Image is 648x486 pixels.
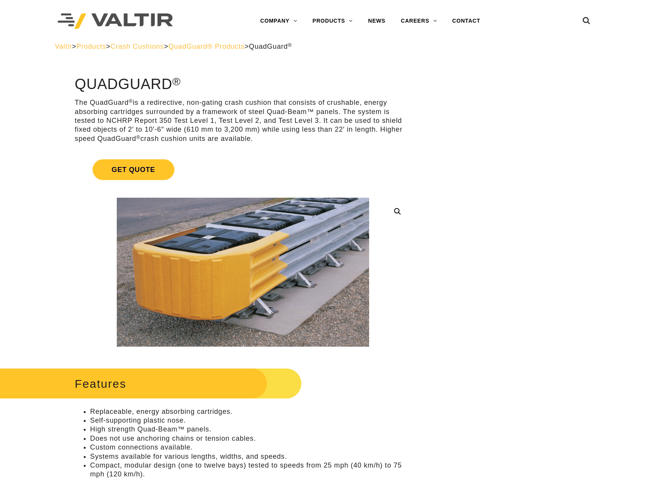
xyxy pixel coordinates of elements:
sup: ® [136,134,141,140]
li: High strength Quad-Beam™ panels. [90,425,411,434]
li: Self-supporting plastic nose. [90,416,411,425]
a: Valtir [55,43,72,50]
span: Get Quote [93,159,174,180]
li: Systems available for various lengths, widths, and speeds. [90,452,411,461]
sup: ® [129,98,133,104]
a: CONTACT [444,13,488,29]
a: NEWS [360,13,393,29]
a: Products [76,43,106,50]
img: Valtir [58,13,173,29]
p: The QuadGuard is a redirective, non-gating crash cushion that consists of crushable, energy absor... [75,98,411,143]
li: Replaceable, energy absorbing cartridges. [90,407,411,416]
span: QuadGuard [249,43,292,50]
li: Custom connections available. [90,443,411,452]
h1: QuadGuard [75,76,411,93]
li: Does not use anchoring chains or tension cables. [90,434,411,443]
li: Compact, modular design (one to twelve bays) tested to speeds from 25 mph (40 km/h) to 75 mph (12... [90,461,411,479]
sup: ® [172,75,181,88]
a: Get Quote [75,150,411,189]
a: PRODUCTS [305,13,361,29]
a: Crash Cushions [111,43,164,50]
sup: ® [288,42,292,48]
a: QuadGuard® Products [168,43,245,50]
div: > > > > [55,42,593,51]
a: COMPANY [253,13,305,29]
a: CAREERS [393,13,444,29]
